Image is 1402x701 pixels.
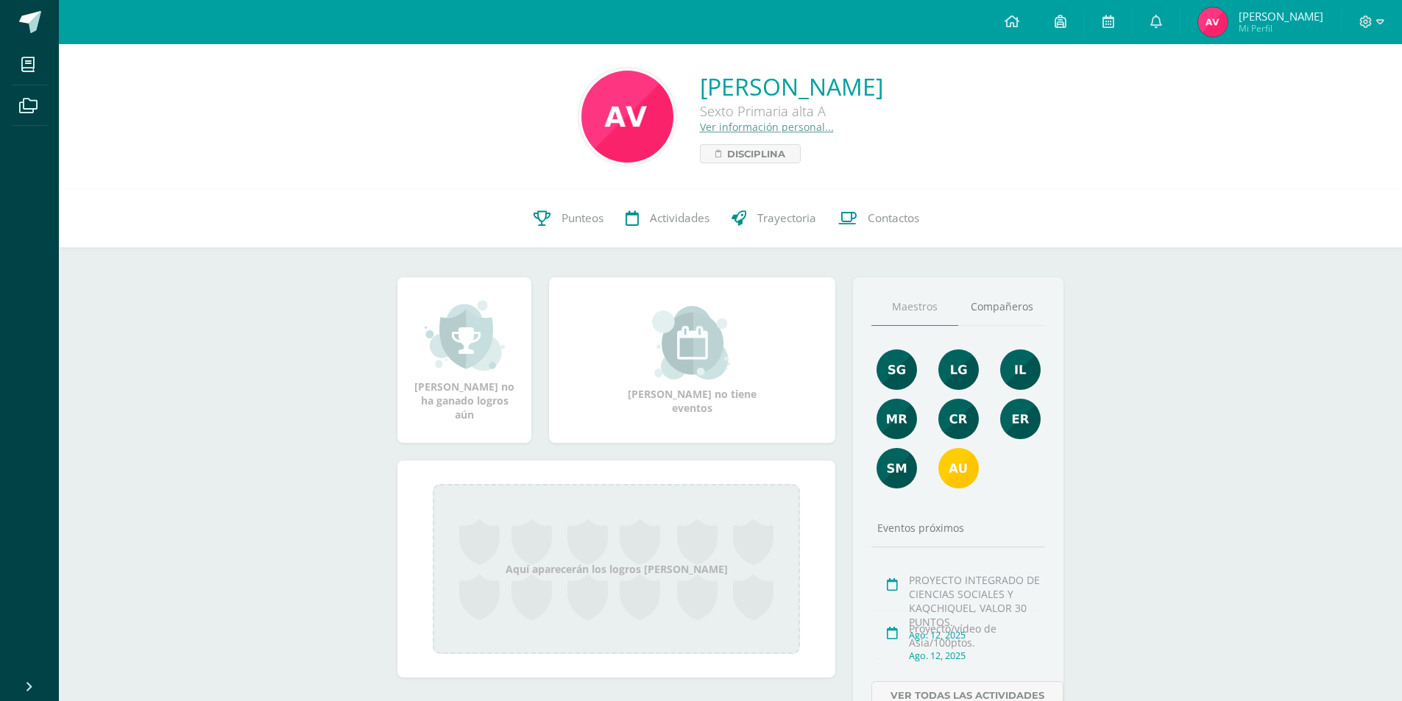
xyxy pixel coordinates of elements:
[700,71,883,102] a: [PERSON_NAME]
[1000,399,1041,439] img: 6ee8f939e44d4507d8a11da0a8fde545.png
[619,306,766,415] div: [PERSON_NAME] no tiene eventos
[938,448,979,488] img: 64a9719c1cc1ef513aa09b53fb69bc95.png
[868,210,919,226] span: Contactos
[827,189,930,248] a: Contactos
[938,399,979,439] img: 104ce5d173fec743e2efb93366794204.png
[1198,7,1228,37] img: b6ecd2750ae9dede85ec9754507fd4b1.png
[1239,9,1323,24] span: [PERSON_NAME]
[721,189,827,248] a: Trayectoria
[877,349,917,390] img: ee35f1b59b936e17b4e16123131ca31e.png
[909,650,1041,662] div: Ago. 12, 2025
[581,71,673,163] img: 54d9a80d9f56fac8a85f7241f232bb14.png
[650,210,709,226] span: Actividades
[909,622,1041,650] div: Proyecto/vídeo de Asia/100ptos.
[412,299,517,421] div: [PERSON_NAME] no ha ganado logros aún
[700,120,834,134] a: Ver información personal...
[433,484,800,654] div: Aquí aparecerán los logros [PERSON_NAME]
[871,521,1045,535] div: Eventos próximos
[938,349,979,390] img: cd05dac24716e1ad0a13f18e66b2a6d1.png
[700,144,801,163] a: Disciplina
[757,210,816,226] span: Trayectoria
[877,448,917,488] img: 6e5fe0f518d889198993e8d3934614a7.png
[958,288,1045,326] a: Compañeros
[652,306,732,380] img: event_small.png
[871,288,958,326] a: Maestros
[700,102,883,120] div: Sexto Primaria alta A
[1239,22,1323,35] span: Mi Perfil
[615,189,721,248] a: Actividades
[909,573,1041,629] div: PROYECTO INTEGRADO DE CIENCIAS SOCIALES Y KAQCHIQUEL, VALOR 30 PUNTOS.
[562,210,603,226] span: Punteos
[425,299,505,372] img: achievement_small.png
[1000,349,1041,390] img: 995ea58681eab39e12b146a705900397.png
[523,189,615,248] a: Punteos
[727,145,785,163] span: Disciplina
[877,399,917,439] img: de7dd2f323d4d3ceecd6bfa9930379e0.png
